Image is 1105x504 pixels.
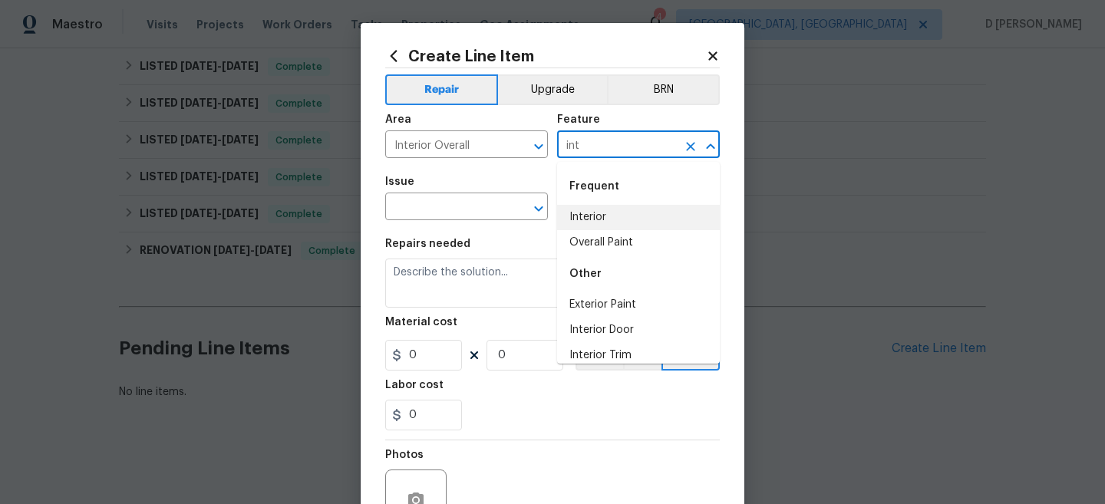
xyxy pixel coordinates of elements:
[498,74,608,105] button: Upgrade
[385,450,424,460] h5: Photos
[557,318,720,343] li: Interior Door
[385,239,470,249] h5: Repairs needed
[680,136,701,157] button: Clear
[528,198,549,219] button: Open
[385,74,498,105] button: Repair
[557,255,720,292] div: Other
[385,176,414,187] h5: Issue
[607,74,720,105] button: BRN
[557,230,720,255] li: Overall Paint
[557,292,720,318] li: Exterior Paint
[557,343,720,368] li: Interior Trim
[385,114,411,125] h5: Area
[700,136,721,157] button: Close
[385,317,457,328] h5: Material cost
[385,380,444,390] h5: Labor cost
[557,114,600,125] h5: Feature
[528,136,549,157] button: Open
[385,48,706,64] h2: Create Line Item
[557,205,720,230] li: Interior
[557,168,720,205] div: Frequent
